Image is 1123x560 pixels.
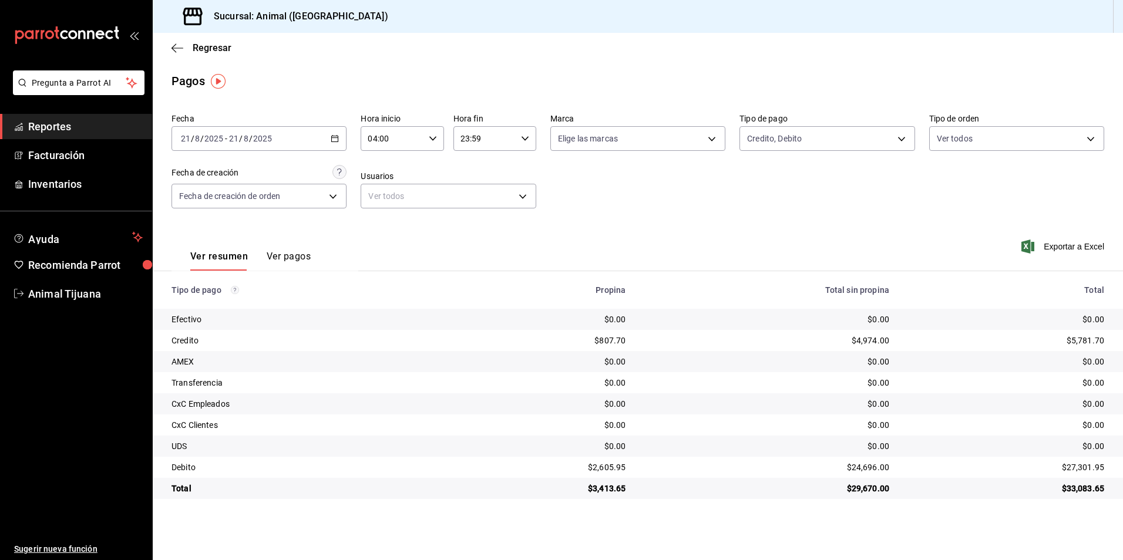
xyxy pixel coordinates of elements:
[28,147,143,163] span: Facturación
[243,134,249,143] input: --
[172,398,446,410] div: CxC Empleados
[644,419,889,431] div: $0.00
[908,440,1104,452] div: $0.00
[180,134,191,143] input: --
[465,398,626,410] div: $0.00
[172,419,446,431] div: CxC Clientes
[465,335,626,346] div: $807.70
[8,85,144,97] a: Pregunta a Parrot AI
[172,440,446,452] div: UDS
[361,172,536,180] label: Usuarios
[28,230,127,244] span: Ayuda
[253,134,273,143] input: ----
[908,483,1104,494] div: $33,083.65
[644,285,889,295] div: Total sin propina
[465,377,626,389] div: $0.00
[228,134,239,143] input: --
[465,356,626,367] div: $0.00
[550,114,725,123] label: Marca
[361,184,536,208] div: Ver todos
[239,134,243,143] span: /
[644,377,889,389] div: $0.00
[194,134,200,143] input: --
[172,356,446,367] div: AMEX
[193,42,231,53] span: Regresar
[937,133,973,144] span: Ver todos
[739,114,914,123] label: Tipo de pago
[225,134,227,143] span: -
[908,419,1104,431] div: $0.00
[172,167,238,179] div: Fecha de creación
[190,251,311,271] div: navigation tabs
[644,461,889,473] div: $24,696.00
[13,70,144,95] button: Pregunta a Parrot AI
[747,133,802,144] span: Credito, Debito
[204,134,224,143] input: ----
[28,286,143,302] span: Animal Tijuana
[361,114,443,123] label: Hora inicio
[644,398,889,410] div: $0.00
[644,440,889,452] div: $0.00
[644,483,889,494] div: $29,670.00
[14,543,143,555] span: Sugerir nueva función
[172,42,231,53] button: Regresar
[204,9,388,23] h3: Sucursal: Animal ([GEOGRAPHIC_DATA])
[453,114,536,123] label: Hora fin
[1024,239,1104,254] button: Exportar a Excel
[644,313,889,325] div: $0.00
[231,286,239,294] svg: Los pagos realizados con Pay y otras terminales son montos brutos.
[908,285,1104,295] div: Total
[908,377,1104,389] div: $0.00
[908,461,1104,473] div: $27,301.95
[465,419,626,431] div: $0.00
[172,483,446,494] div: Total
[465,483,626,494] div: $3,413.65
[172,335,446,346] div: Credito
[267,251,311,271] button: Ver pagos
[179,190,280,202] span: Fecha de creación de orden
[644,335,889,346] div: $4,974.00
[465,461,626,473] div: $2,605.95
[929,114,1104,123] label: Tipo de orden
[172,72,205,90] div: Pagos
[129,31,139,40] button: open_drawer_menu
[172,377,446,389] div: Transferencia
[28,257,143,273] span: Recomienda Parrot
[908,313,1104,325] div: $0.00
[465,313,626,325] div: $0.00
[190,251,248,271] button: Ver resumen
[200,134,204,143] span: /
[908,335,1104,346] div: $5,781.70
[558,133,618,144] span: Elige las marcas
[172,285,446,295] div: Tipo de pago
[249,134,253,143] span: /
[644,356,889,367] div: $0.00
[465,440,626,452] div: $0.00
[908,356,1104,367] div: $0.00
[172,461,446,473] div: Debito
[172,114,347,123] label: Fecha
[172,313,446,325] div: Efectivo
[28,119,143,134] span: Reportes
[908,398,1104,410] div: $0.00
[28,176,143,192] span: Inventarios
[32,77,126,89] span: Pregunta a Parrot AI
[191,134,194,143] span: /
[465,285,626,295] div: Propina
[211,74,226,89] img: Tooltip marker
